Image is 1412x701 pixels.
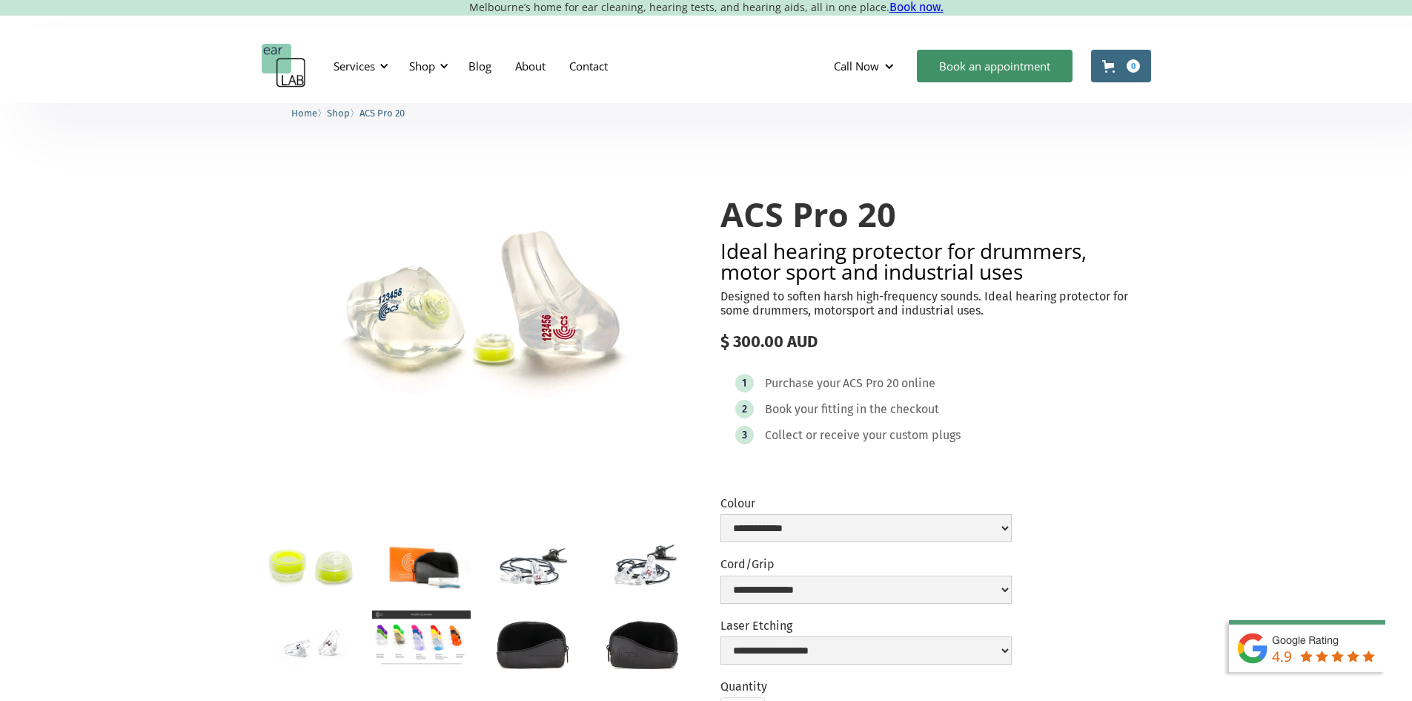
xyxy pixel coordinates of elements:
[291,108,317,119] span: Home
[765,428,961,443] div: Collect or receive your custom plugs
[359,105,405,119] a: ACS Pro 20
[372,533,471,599] a: open lightbox
[327,105,359,121] li: 〉
[483,533,581,598] a: open lightbox
[409,59,435,73] div: Shop
[593,611,692,676] a: open lightbox
[834,59,879,73] div: Call Now
[917,50,1073,82] a: Book an appointment
[720,557,1012,571] label: Cord/Grip
[327,105,350,119] a: Shop
[901,376,935,391] div: online
[1127,59,1140,73] div: 0
[327,108,350,119] span: Shop
[262,44,306,88] a: home
[720,289,1151,317] p: Designed to soften harsh high-frequency sounds. Ideal hearing protector for some drummers, motors...
[765,402,939,417] div: Book your fitting in the checkout
[359,108,405,119] span: ACS Pro 20
[843,376,899,391] div: ACS Pro 20
[400,44,453,88] div: Shop
[483,611,581,676] a: open lightbox
[291,105,327,121] li: 〉
[262,533,360,598] a: open lightbox
[742,430,747,441] div: 3
[503,45,557,88] a: About
[262,166,692,462] img: ACS Pro 20
[1091,50,1151,82] a: Open cart
[262,166,692,462] a: open lightbox
[334,59,375,73] div: Services
[457,45,503,88] a: Blog
[720,240,1151,282] h2: Ideal hearing protector for drummers, motor sport and industrial uses
[593,533,692,598] a: open lightbox
[742,378,746,389] div: 1
[720,332,1151,352] div: $ 300.00 AUD
[765,376,841,391] div: Purchase your
[372,611,471,666] a: open lightbox
[291,105,317,119] a: Home
[325,44,393,88] div: Services
[557,45,620,88] a: Contact
[262,611,360,676] a: open lightbox
[720,496,1012,510] label: Colour
[720,619,1012,633] label: Laser Etching
[822,44,909,88] div: Call Now
[742,404,747,415] div: 2
[720,679,767,694] label: Quantity
[720,196,1151,233] h1: ACS Pro 20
